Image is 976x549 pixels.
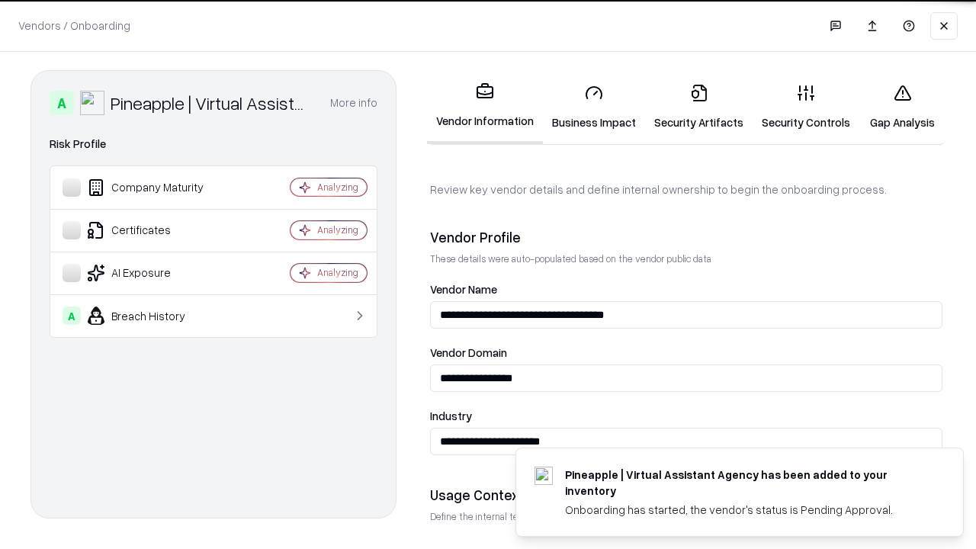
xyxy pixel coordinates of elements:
[565,502,926,518] div: Onboarding has started, the vendor's status is Pending Approval.
[63,221,245,239] div: Certificates
[543,72,645,143] a: Business Impact
[111,91,312,115] div: Pineapple | Virtual Assistant Agency
[63,178,245,197] div: Company Maturity
[317,266,358,279] div: Analyzing
[859,72,945,143] a: Gap Analysis
[50,91,74,115] div: A
[317,181,358,194] div: Analyzing
[535,467,553,485] img: trypineapple.com
[430,347,942,358] label: Vendor Domain
[18,18,130,34] p: Vendors / Onboarding
[430,486,942,504] div: Usage Context
[50,135,377,153] div: Risk Profile
[430,181,942,197] p: Review key vendor details and define internal ownership to begin the onboarding process.
[645,72,753,143] a: Security Artifacts
[317,223,358,236] div: Analyzing
[330,89,377,117] button: More info
[430,284,942,295] label: Vendor Name
[430,228,942,246] div: Vendor Profile
[63,264,245,282] div: AI Exposure
[565,467,926,499] div: Pineapple | Virtual Assistant Agency has been added to your inventory
[430,510,942,523] p: Define the internal team and reason for using this vendor. This helps assess business relevance a...
[80,91,104,115] img: Pineapple | Virtual Assistant Agency
[753,72,859,143] a: Security Controls
[63,307,81,325] div: A
[63,307,245,325] div: Breach History
[430,410,942,422] label: Industry
[427,70,543,144] a: Vendor Information
[430,252,942,265] p: These details were auto-populated based on the vendor public data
